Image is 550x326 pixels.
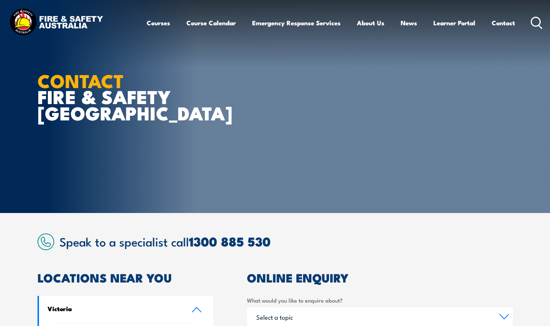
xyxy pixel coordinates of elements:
a: Learner Portal [433,13,475,33]
a: News [401,13,417,33]
a: Courses [147,13,170,33]
a: About Us [357,13,384,33]
h2: LOCATIONS NEAR YOU [38,272,214,283]
a: Course Calendar [186,13,236,33]
label: What would you like to enquire about? [247,296,513,304]
a: Emergency Response Services [252,13,341,33]
strong: CONTACT [38,66,124,94]
a: Victoria [39,296,214,323]
a: 1300 885 530 [189,231,271,251]
h4: Victoria [48,304,180,313]
a: Contact [492,13,515,33]
h2: ONLINE ENQUIRY [247,272,513,283]
h1: FIRE & SAFETY [GEOGRAPHIC_DATA] [38,72,221,120]
h2: Speak to a specialist call [59,235,513,248]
